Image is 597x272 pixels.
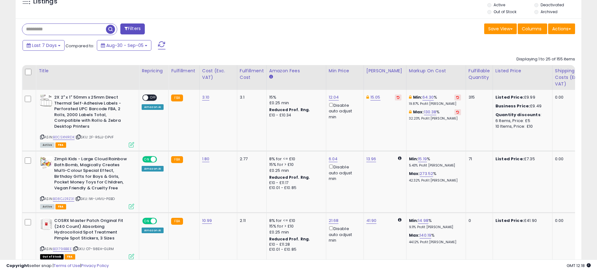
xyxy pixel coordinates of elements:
[143,157,151,162] span: ON
[409,171,420,177] b: Max:
[541,2,564,8] label: Deactivated
[409,218,418,223] b: Min:
[40,156,134,208] div: ASIN:
[40,156,53,169] img: 51x4Sq1sMbL._SL40_.jpg
[494,2,505,8] label: Active
[555,218,585,223] div: 0.00
[106,42,144,49] span: Aug-30 - Sep-05
[76,135,114,140] span: | SKU: 2F-R6JJ-DPVF
[269,185,321,191] div: £10.01 - £10.85
[269,107,310,112] b: Reduced Prof. Rng.
[495,124,547,129] div: 10 Items, Price: £10
[469,156,488,162] div: 71
[32,42,57,49] span: Last 7 Days
[240,95,262,100] div: 3.1
[409,178,461,183] p: 42.32% Profit [PERSON_NAME]
[269,113,321,118] div: £10 - £10.34
[148,95,158,100] span: OFF
[171,218,183,225] small: FBA
[54,95,130,131] b: 2X 2" x 1" 50mm x 25mm Direct Thermal Self-Adhesive Labels - Perforated UPC Barcode FBA, 2 Rolls,...
[53,246,72,252] a: B0179IBBEE
[54,263,80,269] a: Terms of Use
[409,156,461,168] div: %
[269,162,321,167] div: 15% for > £10
[495,218,547,223] div: £41.90
[418,218,428,224] a: 14.98
[171,156,183,163] small: FBA
[366,218,377,224] a: 41.90
[269,68,323,74] div: Amazon Fees
[413,94,422,100] b: Min:
[329,225,359,243] div: Disable auto adjust min
[366,68,404,74] div: [PERSON_NAME]
[409,68,463,74] div: Markup on Cost
[171,95,183,101] small: FBA
[518,23,547,34] button: Columns
[53,196,74,202] a: B08CJ2RZ31
[40,218,53,230] img: 31vpnjoncvL._SL40_.jpg
[495,218,524,223] b: Listed Price:
[409,225,461,229] p: 9.11% Profit [PERSON_NAME]
[548,23,575,34] button: Actions
[269,247,321,252] div: £10.01 - £10.85
[6,263,29,269] strong: Copyright
[143,218,151,224] span: ON
[495,112,547,118] div: :
[409,102,461,106] p: 19.87% Profit [PERSON_NAME]
[23,40,65,51] button: Last 7 Days
[269,74,273,80] small: Amazon Fees.
[269,229,321,235] div: £0.25 min
[269,236,310,242] b: Reduced Prof. Rng.
[240,218,262,223] div: 2.11
[269,168,321,173] div: £0.25 min
[541,9,558,14] label: Archived
[65,43,94,49] span: Compared to:
[495,95,547,100] div: £9.99
[40,95,134,147] div: ASIN:
[54,156,130,192] b: Zimpli Kids - Large Cloud Rainbow Bath Bomb, Magically Creates Multi-Colour Special Effect, Birth...
[97,40,151,51] button: Aug-30 - Sep-05
[329,218,339,224] a: 21.68
[555,156,585,162] div: 0.00
[202,94,210,100] a: 3.10
[555,95,585,100] div: 0.00
[40,204,55,209] span: All listings currently available for purchase on Amazon
[240,156,262,162] div: 2.77
[269,95,321,100] div: 15%
[156,218,166,224] span: OFF
[409,218,461,229] div: %
[142,228,164,233] div: Amazon AI
[202,156,210,162] a: 1.80
[142,104,164,110] div: Amazon AI
[269,218,321,223] div: 8% for <= £10
[73,246,114,251] span: | SKU: O7-98EH-GLRM
[567,263,591,269] span: 2025-09-13 12:18 GMT
[516,56,575,62] div: Displaying 1 to 25 of 155 items
[495,156,547,162] div: £7.35
[269,100,321,106] div: £0.25 min
[40,142,55,148] span: All listings currently available for purchase on Amazon
[409,233,461,244] div: %
[269,223,321,229] div: 15% for > £10
[366,156,376,162] a: 13.96
[409,240,461,244] p: 44.12% Profit [PERSON_NAME]
[54,218,130,243] b: COSRX Master Patch Original Fit (240 Count) Absorbing Hydrocolloid Spot Treatment Pimple Spot Sti...
[142,68,166,74] div: Repricing
[269,175,310,180] b: Reduced Prof. Rng.
[418,156,427,162] a: 15.19
[329,102,359,120] div: Disable auto adjust min
[469,68,490,81] div: Fulfillable Quantity
[409,171,461,182] div: %
[55,204,66,209] span: FBA
[413,109,424,115] b: Max:
[409,232,420,238] b: Max:
[156,157,166,162] span: OFF
[240,68,264,81] div: Fulfillment Cost
[555,68,587,87] div: Shipping Costs (Exc. VAT)
[495,112,541,118] b: Quantity discounts
[495,68,550,74] div: Listed Price
[55,142,66,148] span: FBA
[269,180,321,186] div: £10 - £11.17
[420,232,431,239] a: 140.19
[81,263,109,269] a: Privacy Policy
